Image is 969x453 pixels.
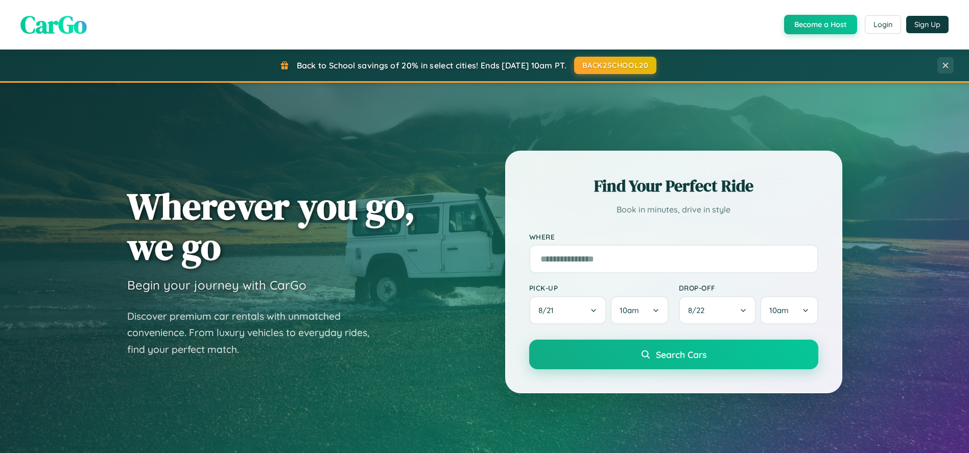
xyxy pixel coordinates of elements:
[574,57,656,74] button: BACK2SCHOOL20
[529,340,818,369] button: Search Cars
[688,305,710,315] span: 8 / 22
[127,277,306,293] h3: Begin your journey with CarGo
[529,283,669,292] label: Pick-up
[906,16,949,33] button: Sign Up
[620,305,639,315] span: 10am
[529,202,818,217] p: Book in minutes, drive in style
[529,175,818,197] h2: Find Your Perfect Ride
[769,305,789,315] span: 10am
[679,296,757,324] button: 8/22
[297,60,566,70] span: Back to School savings of 20% in select cities! Ends [DATE] 10am PT.
[784,15,857,34] button: Become a Host
[529,232,818,241] label: Where
[760,296,818,324] button: 10am
[679,283,818,292] label: Drop-off
[610,296,668,324] button: 10am
[127,308,383,358] p: Discover premium car rentals with unmatched convenience. From luxury vehicles to everyday rides, ...
[529,296,607,324] button: 8/21
[127,186,415,267] h1: Wherever you go, we go
[656,349,706,360] span: Search Cars
[865,15,901,34] button: Login
[20,8,87,41] span: CarGo
[538,305,559,315] span: 8 / 21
